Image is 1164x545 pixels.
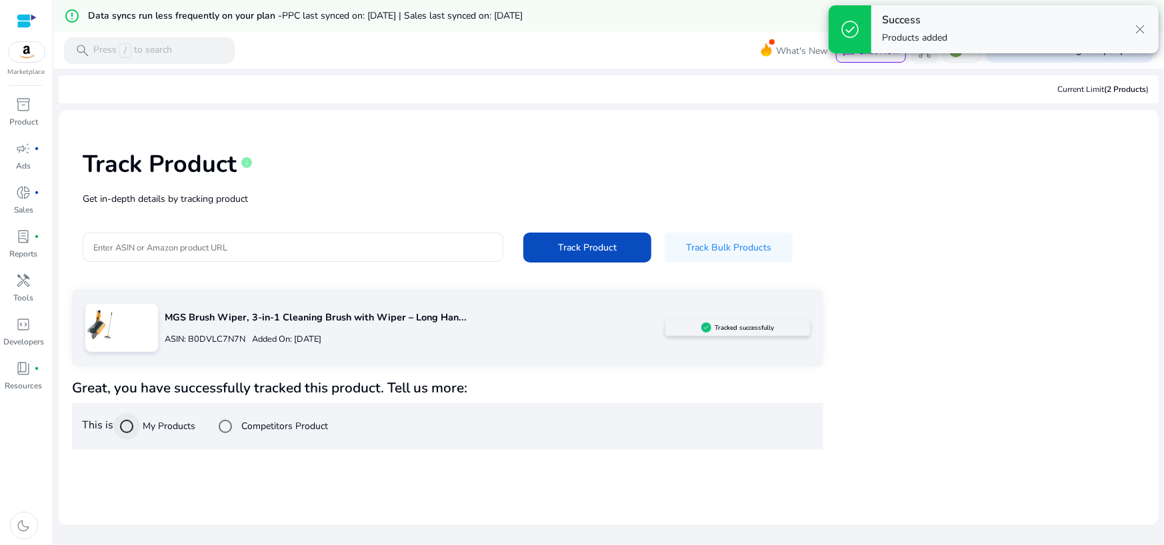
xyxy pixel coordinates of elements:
[16,360,32,376] span: book_4
[239,419,328,433] label: Competitors Product
[85,310,115,340] img: 61v2cCKzxGL.jpg
[882,31,947,45] p: Products added
[16,272,32,288] span: handyman
[16,97,32,113] span: inventory_2
[523,233,651,263] button: Track Product
[16,229,32,245] span: lab_profile
[88,11,523,22] h5: Data syncs run less frequently on your plan -
[9,116,38,128] p: Product
[715,324,774,332] h5: Tracked successfully
[72,380,823,396] h4: Great, you have successfully tracked this product. Tell us more:
[282,9,523,22] span: PPC last synced on: [DATE] | Sales last synced on: [DATE]
[64,8,80,24] mat-icon: error_outline
[119,43,131,58] span: /
[10,248,38,260] p: Reports
[686,241,771,255] span: Track Bulk Products
[665,233,793,263] button: Track Bulk Products
[776,39,828,63] span: What's New
[83,150,237,179] h1: Track Product
[35,366,40,371] span: fiber_manual_record
[3,336,44,348] p: Developers
[240,156,253,169] span: info
[75,43,91,59] span: search
[14,204,33,216] p: Sales
[140,419,195,433] label: My Products
[9,42,45,62] img: amazon.svg
[165,310,665,325] p: MGS Brush Wiper, 3-in-1 Cleaning Brush with Wiper – Long Han...
[35,190,40,195] span: fiber_manual_record
[558,241,617,255] span: Track Product
[882,14,947,27] h4: Success
[16,185,32,201] span: donut_small
[245,333,321,346] p: Added On: [DATE]
[72,403,823,450] div: This is
[701,322,711,332] img: sellerapp_active
[16,316,32,332] span: code_blocks
[16,141,32,157] span: campaign
[17,160,31,172] p: Ads
[14,292,34,304] p: Tools
[35,234,40,239] span: fiber_manual_record
[5,380,43,392] p: Resources
[839,19,861,40] span: check_circle
[165,333,245,346] p: ASIN: B0DVLC7N7N
[83,192,1135,206] p: Get in-depth details by tracking product
[16,518,32,534] span: dark_mode
[35,146,40,151] span: fiber_manual_record
[8,67,45,77] p: Marketplace
[93,43,172,58] p: Press to search
[1057,83,1149,95] div: Current Limit )
[1132,21,1148,37] span: close
[1104,84,1146,95] span: (2 Products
